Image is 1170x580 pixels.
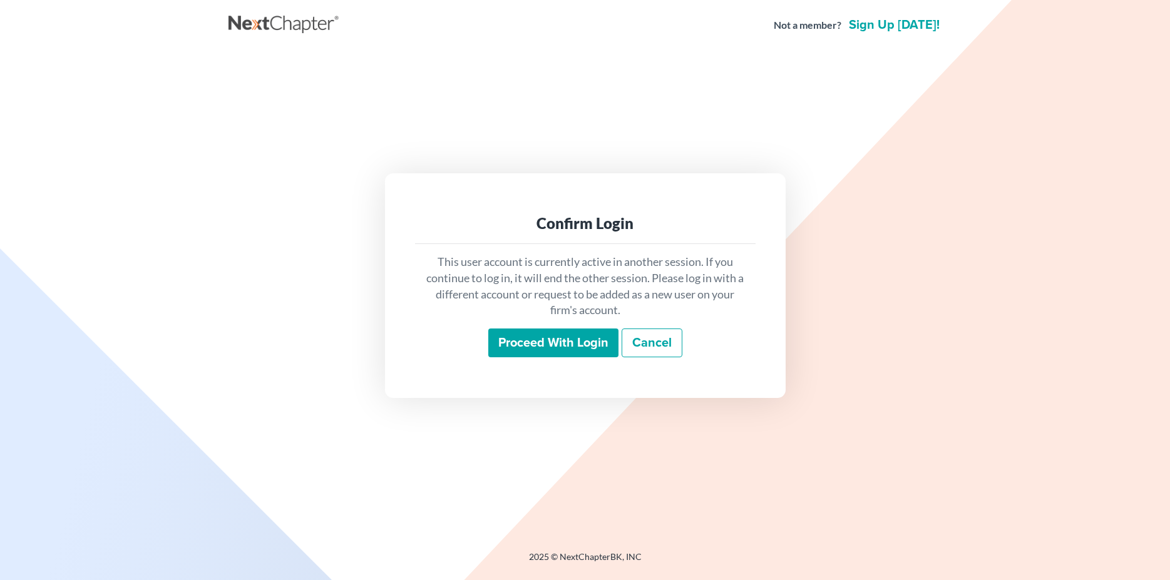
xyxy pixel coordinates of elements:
a: Cancel [622,328,682,357]
div: Confirm Login [425,213,746,233]
div: 2025 © NextChapterBK, INC [228,551,942,573]
p: This user account is currently active in another session. If you continue to log in, it will end ... [425,254,746,318]
a: Sign up [DATE]! [846,19,942,31]
input: Proceed with login [488,328,618,357]
strong: Not a member? [774,18,841,33]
